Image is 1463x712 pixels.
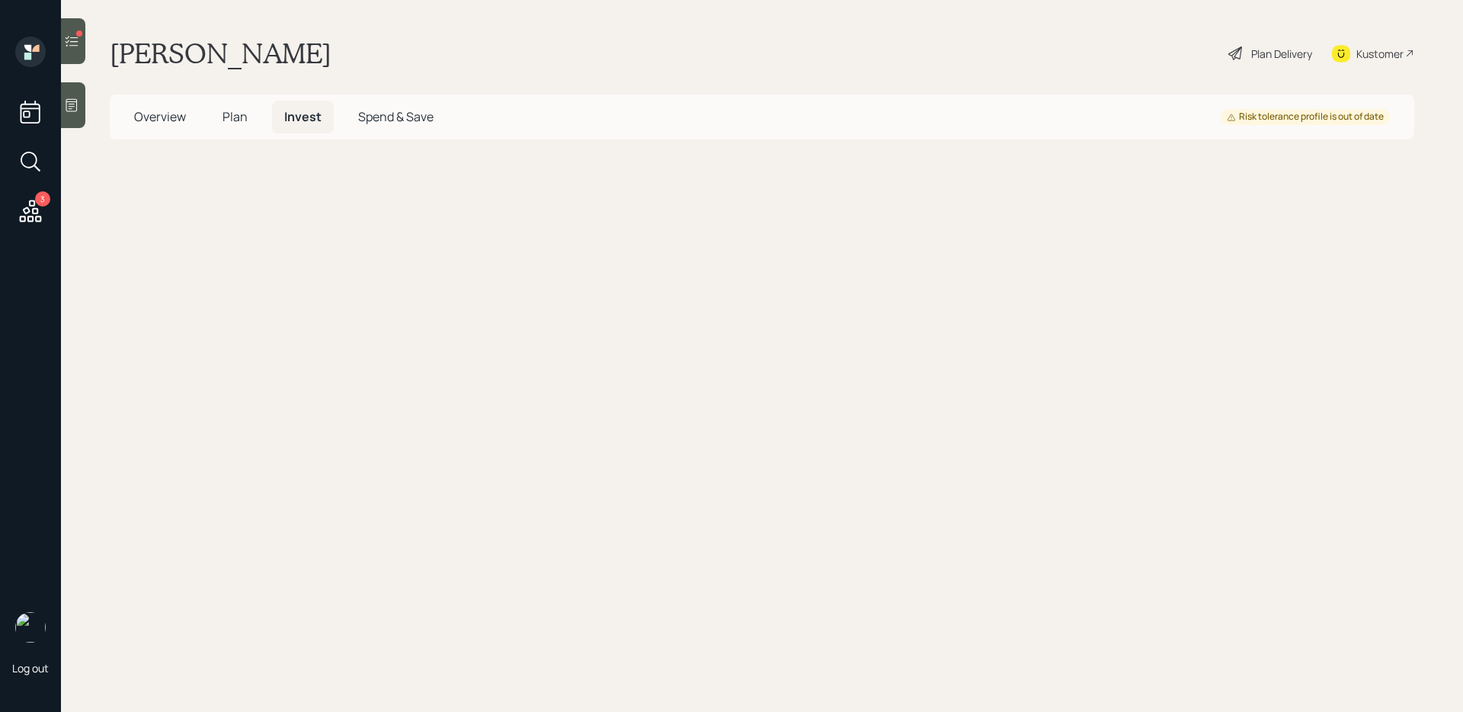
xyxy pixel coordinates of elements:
[12,661,49,675] div: Log out
[222,108,248,125] span: Plan
[1356,46,1404,62] div: Kustomer
[1227,111,1384,123] div: Risk tolerance profile is out of date
[110,37,331,70] h1: [PERSON_NAME]
[134,108,186,125] span: Overview
[1251,46,1312,62] div: Plan Delivery
[284,108,322,125] span: Invest
[358,108,434,125] span: Spend & Save
[15,612,46,643] img: sami-boghos-headshot.png
[35,191,50,207] div: 3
